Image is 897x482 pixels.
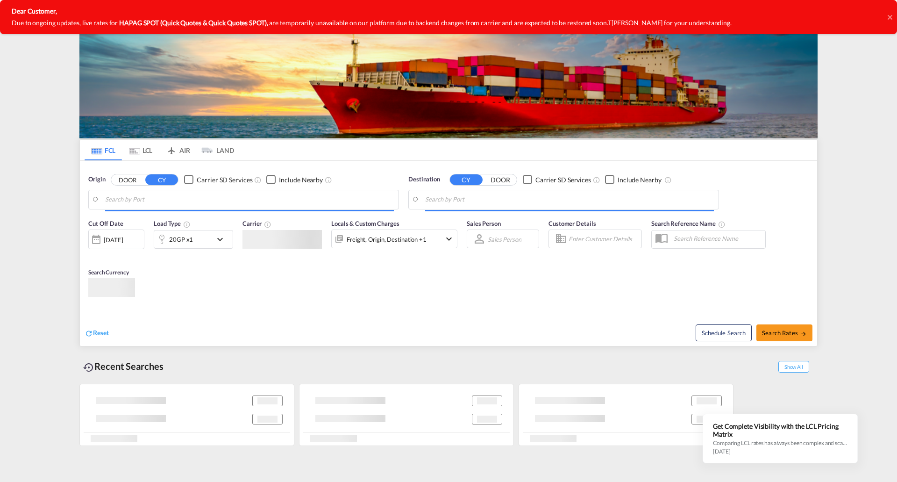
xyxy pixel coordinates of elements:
[122,140,159,160] md-tab-item: LCL
[80,161,817,346] div: Origin DOOR CY Checkbox No InkUnchecked: Search for CY (Container Yard) services for all selected...
[279,175,323,185] div: Include Nearby
[325,176,332,184] md-icon: Unchecked: Ignores neighbouring ports when fetching rates.Checked : Includes neighbouring ports w...
[487,232,522,246] md-select: Sales Person
[443,233,455,245] md-icon: icon-chevron-down
[618,175,662,185] div: Include Nearby
[254,176,262,184] md-icon: Unchecked: Search for CY (Container Yard) services for all selected carriers.Checked : Search for...
[93,329,109,337] span: Reset
[718,221,726,228] md-icon: Your search will be saved by the below given name
[159,140,197,160] md-tab-item: AIR
[85,328,109,338] div: icon-refreshReset
[79,356,167,377] div: Recent Searches
[88,175,105,184] span: Origin
[88,269,129,276] span: Search Currency
[408,175,440,184] span: Destination
[85,140,122,160] md-tab-item: FCL
[197,140,234,160] md-tab-item: LAND
[83,362,94,373] md-icon: icon-backup-restore
[111,174,144,185] button: DOOR
[669,231,765,245] input: Search Reference Name
[169,233,193,246] div: 20GP x1
[331,230,457,248] div: Freight Origin Destination Factory Stuffingicon-chevron-down
[651,220,726,227] span: Search Reference Name
[88,220,123,227] span: Cut Off Date
[347,233,427,246] div: Freight Origin Destination Factory Stuffing
[183,221,191,228] md-icon: icon-information-outline
[756,324,812,341] button: Search Ratesicon-arrow-right
[523,175,591,185] md-checkbox: Checkbox No Ink
[535,175,591,185] div: Carrier SD Services
[79,30,818,138] img: LCL+%26+FCL+BACKGROUND.png
[85,329,93,338] md-icon: icon-refresh
[105,193,394,207] input: Search by Port
[264,221,271,228] md-icon: The selected Trucker/Carrierwill be displayed in the rate results If the rates are from another f...
[605,175,662,185] md-checkbox: Checkbox No Ink
[184,175,252,185] md-checkbox: Checkbox No Ink
[484,174,517,185] button: DOOR
[104,236,123,244] div: [DATE]
[569,232,639,246] input: Enter Customer Details
[166,145,177,152] md-icon: icon-airplane
[266,175,323,185] md-checkbox: Checkbox No Ink
[800,331,807,337] md-icon: icon-arrow-right
[242,220,271,227] span: Carrier
[85,140,234,160] md-pagination-wrapper: Use the left and right arrow keys to navigate between tabs
[154,230,233,249] div: 20GP x1icon-chevron-down
[197,175,252,185] div: Carrier SD Services
[467,220,501,227] span: Sales Person
[548,220,596,227] span: Customer Details
[664,176,672,184] md-icon: Unchecked: Ignores neighbouring ports when fetching rates.Checked : Includes neighbouring ports w...
[88,230,144,249] div: [DATE]
[450,174,483,185] button: CY
[88,248,95,261] md-datepicker: Select
[696,324,752,341] button: Note: By default Schedule search will only considerorigin ports, destination ports and cut off da...
[214,234,230,245] md-icon: icon-chevron-down
[154,220,191,227] span: Load Type
[778,361,809,373] span: Show All
[762,329,807,337] span: Search Rates
[593,176,600,184] md-icon: Unchecked: Search for CY (Container Yard) services for all selected carriers.Checked : Search for...
[145,174,178,185] button: CY
[425,193,714,207] input: Search by Port
[331,220,399,227] span: Locals & Custom Charges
